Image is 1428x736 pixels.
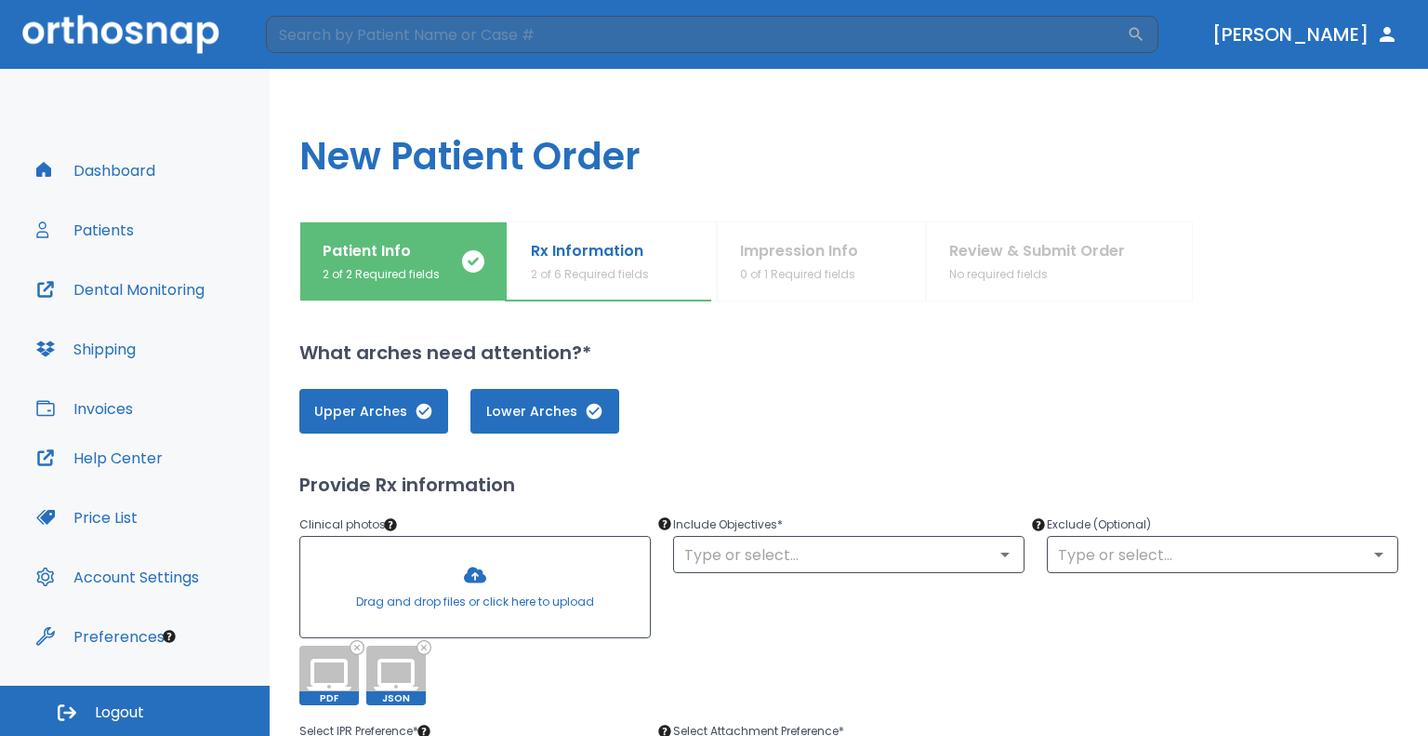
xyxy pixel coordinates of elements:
[992,542,1018,568] button: Open
[25,267,216,312] button: Dental Monitoring
[25,386,144,431] button: Invoices
[1205,18,1406,51] button: [PERSON_NAME]
[470,389,619,434] button: Lower Arches
[656,515,673,532] div: Tooltip anchor
[299,339,1398,367] h2: What arches need attention?*
[25,327,147,371] button: Shipping
[489,402,601,422] span: Lower Arches
[679,542,1019,568] input: Type or select...
[531,266,649,283] p: 2 of 6 Required fields
[1052,542,1393,568] input: Type or select...
[531,240,649,262] p: Rx Information
[299,389,448,434] button: Upper Arches
[1030,516,1047,533] div: Tooltip anchor
[673,514,1025,536] p: Include Objectives *
[299,471,1398,499] h2: Provide Rx information
[1047,514,1398,536] p: Exclude (Optional)
[95,703,144,723] span: Logout
[25,495,149,540] button: Price List
[25,555,210,599] button: Account Settings
[161,628,178,645] div: Tooltip anchor
[25,207,145,252] button: Patients
[323,240,440,262] p: Patient Info
[22,15,219,53] img: Orthosnap
[299,691,359,705] span: PDF
[366,691,426,705] span: JSON
[25,435,174,480] button: Help Center
[1366,542,1392,568] button: Open
[25,614,176,659] button: Preferences
[270,69,1428,221] h1: New Patient Order
[323,266,440,283] p: 2 of 2 Required fields
[299,514,651,536] p: Clinical photos *
[25,148,166,193] button: Dashboard
[266,16,1127,53] input: Search by Patient Name or Case #
[318,402,430,422] span: Upper Arches
[382,516,399,533] div: Tooltip anchor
